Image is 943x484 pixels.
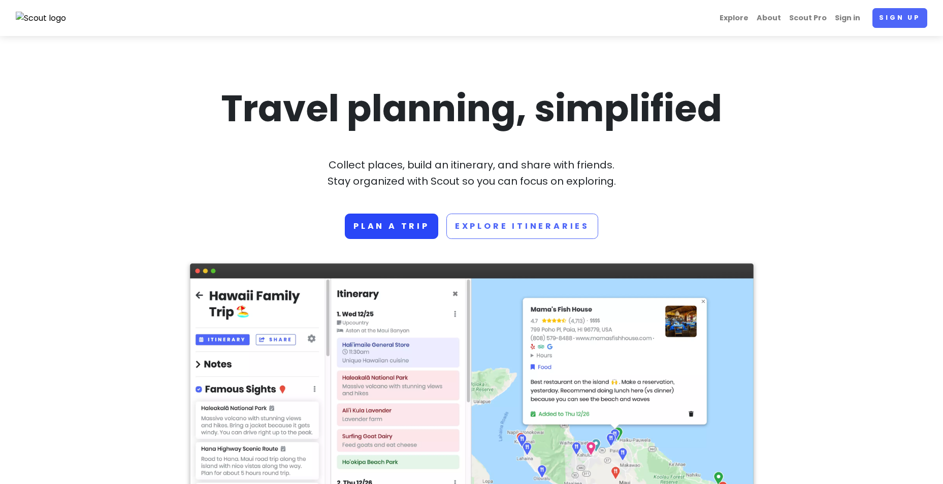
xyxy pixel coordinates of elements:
[872,8,927,28] a: Sign up
[16,12,67,25] img: Scout logo
[716,8,753,28] a: Explore
[785,8,831,28] a: Scout Pro
[446,214,598,239] a: Explore Itineraries
[190,157,754,189] p: Collect places, build an itinerary, and share with friends. Stay organized with Scout so you can ...
[753,8,785,28] a: About
[345,214,438,239] a: Plan a trip
[190,85,754,132] h1: Travel planning, simplified
[831,8,864,28] a: Sign in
